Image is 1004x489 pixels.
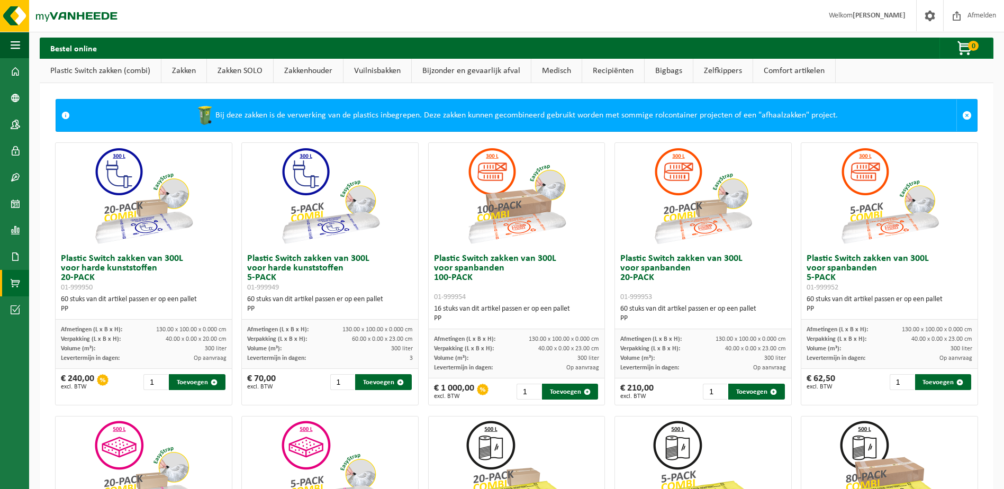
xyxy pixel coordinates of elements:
[355,374,411,390] button: Toevoegen
[807,295,972,314] div: 60 stuks van dit artikel passen er op een pallet
[620,346,680,352] span: Verpakking (L x B x H):
[807,254,972,292] h3: Plastic Switch zakken van 300L voor spanbanden 5-PACK
[531,59,582,83] a: Medisch
[169,374,225,390] button: Toevoegen
[703,384,727,400] input: 1
[274,59,343,83] a: Zakkenhouder
[342,327,413,333] span: 130.00 x 100.00 x 0.000 cm
[61,304,227,314] div: PP
[434,336,495,342] span: Afmetingen (L x B x H):
[620,254,786,302] h3: Plastic Switch zakken van 300L voor spanbanden 20-PACK
[807,284,838,292] span: 01-999952
[61,336,121,342] span: Verpakking (L x B x H):
[837,143,943,249] img: 01-999952
[75,99,956,131] div: Bij deze zakken is de verwerking van de plastics inbegrepen. Deze zakken kunnen gecombineerd gebr...
[753,365,786,371] span: Op aanvraag
[247,295,413,314] div: 60 stuks van dit artikel passen er op een pallet
[728,384,784,400] button: Toevoegen
[247,304,413,314] div: PP
[807,336,866,342] span: Verpakking (L x B x H):
[807,304,972,314] div: PP
[166,336,227,342] span: 40.00 x 0.00 x 20.00 cm
[807,346,841,352] span: Volume (m³):
[620,336,682,342] span: Afmetingen (L x B x H):
[620,304,786,323] div: 60 stuks van dit artikel passen er op een pallet
[538,346,599,352] span: 40.00 x 0.00 x 23.00 cm
[542,384,598,400] button: Toevoegen
[620,355,655,361] span: Volume (m³):
[434,346,494,352] span: Verpakking (L x B x H):
[161,59,206,83] a: Zakken
[620,384,654,400] div: € 210,00
[577,355,599,361] span: 300 liter
[61,346,95,352] span: Volume (m³):
[517,384,541,400] input: 1
[194,105,215,126] img: WB-0240-HPE-GN-50.png
[156,327,227,333] span: 130.00 x 100.00 x 0.000 cm
[911,336,972,342] span: 40.00 x 0.00 x 23.00 cm
[853,12,906,20] strong: [PERSON_NAME]
[620,393,654,400] span: excl. BTW
[330,374,355,390] input: 1
[207,59,273,83] a: Zakken SOLO
[410,355,413,361] span: 3
[91,143,196,249] img: 01-999950
[939,38,992,59] button: 0
[194,355,227,361] span: Op aanvraag
[277,143,383,249] img: 01-999949
[247,384,276,390] span: excl. BTW
[968,41,979,51] span: 0
[61,374,94,390] div: € 240,00
[434,314,600,323] div: PP
[951,346,972,352] span: 300 liter
[807,355,865,361] span: Levertermijn in dagen:
[352,336,413,342] span: 60.00 x 0.00 x 23.00 cm
[434,293,466,301] span: 01-999954
[807,327,868,333] span: Afmetingen (L x B x H):
[434,304,600,323] div: 16 stuks van dit artikel passen er op een pallet
[143,374,168,390] input: 1
[650,143,756,249] img: 01-999953
[464,143,569,249] img: 01-999954
[645,59,693,83] a: Bigbags
[247,336,307,342] span: Verpakking (L x B x H):
[890,374,914,390] input: 1
[247,374,276,390] div: € 70,00
[434,355,468,361] span: Volume (m³):
[753,59,835,83] a: Comfort artikelen
[693,59,753,83] a: Zelfkippers
[391,346,413,352] span: 300 liter
[582,59,644,83] a: Recipiënten
[716,336,786,342] span: 130.00 x 100.00 x 0.000 cm
[247,327,309,333] span: Afmetingen (L x B x H):
[566,365,599,371] span: Op aanvraag
[434,365,493,371] span: Levertermijn in dagen:
[61,384,94,390] span: excl. BTW
[247,254,413,292] h3: Plastic Switch zakken van 300L voor harde kunststoffen 5-PACK
[620,314,786,323] div: PP
[40,59,161,83] a: Plastic Switch zakken (combi)
[40,38,107,58] h2: Bestel online
[434,393,474,400] span: excl. BTW
[725,346,786,352] span: 40.00 x 0.00 x 23.00 cm
[61,254,227,292] h3: Plastic Switch zakken van 300L voor harde kunststoffen 20-PACK
[807,384,835,390] span: excl. BTW
[434,254,600,302] h3: Plastic Switch zakken van 300L voor spanbanden 100-PACK
[915,374,971,390] button: Toevoegen
[61,327,122,333] span: Afmetingen (L x B x H):
[902,327,972,333] span: 130.00 x 100.00 x 0.000 cm
[956,99,977,131] a: Sluit melding
[343,59,411,83] a: Vuilnisbakken
[807,374,835,390] div: € 62,50
[205,346,227,352] span: 300 liter
[61,295,227,314] div: 60 stuks van dit artikel passen er op een pallet
[764,355,786,361] span: 300 liter
[247,346,282,352] span: Volume (m³):
[434,384,474,400] div: € 1 000,00
[247,355,306,361] span: Levertermijn in dagen:
[529,336,599,342] span: 130.00 x 100.00 x 0.000 cm
[61,355,120,361] span: Levertermijn in dagen:
[620,293,652,301] span: 01-999953
[620,365,679,371] span: Levertermijn in dagen:
[939,355,972,361] span: Op aanvraag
